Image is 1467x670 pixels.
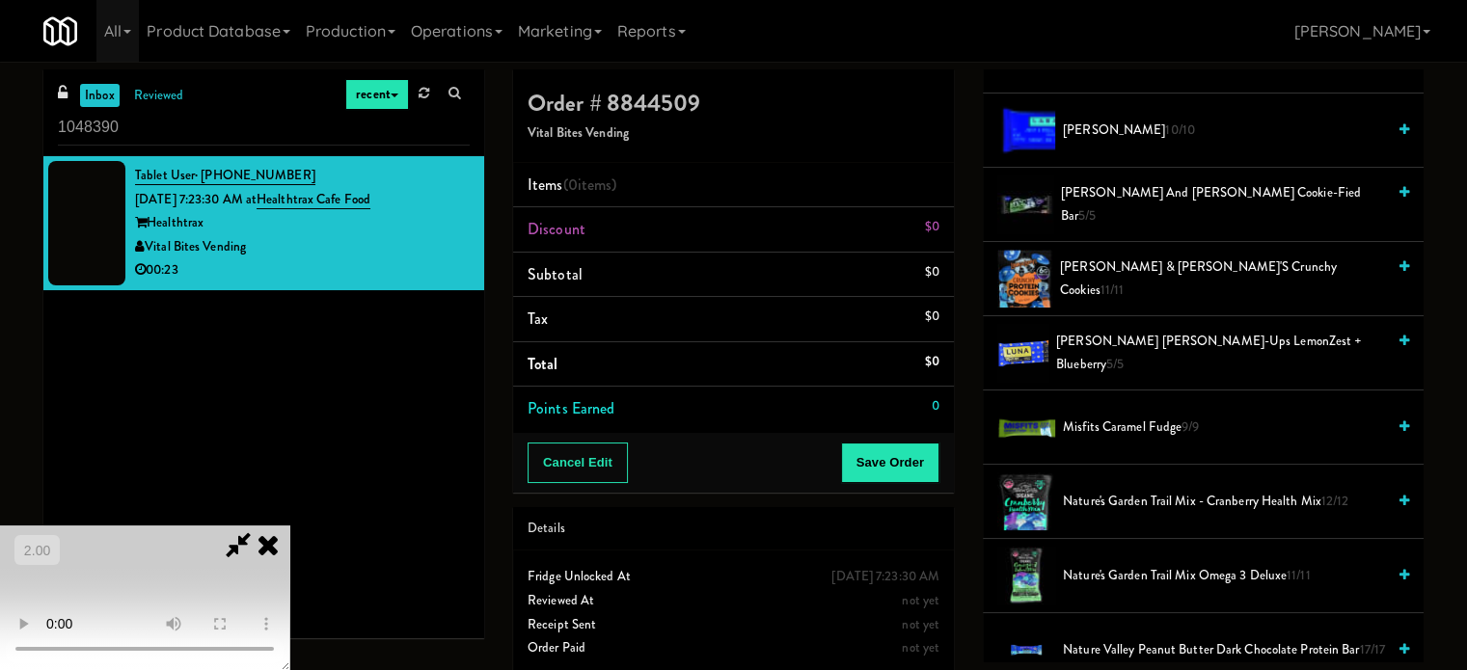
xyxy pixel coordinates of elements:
[1359,640,1385,658] span: 17/17
[1063,638,1385,662] span: Nature Valley Peanut Butter Dark Chocolate Protein Bar
[528,397,614,419] span: Points Earned
[925,215,939,239] div: $0
[135,258,470,282] div: 00:23
[528,308,548,330] span: Tax
[1100,281,1125,299] span: 11/11
[1055,638,1409,662] div: Nature Valley Peanut Butter Dark Chocolate Protein Bar17/17
[1165,121,1195,139] span: 10/10
[1106,355,1124,373] span: 5/5
[1321,492,1349,510] span: 12/12
[925,260,939,284] div: $0
[1078,206,1096,225] span: 5/5
[528,126,939,141] h5: Vital Bites Vending
[1052,255,1409,303] div: [PERSON_NAME] & [PERSON_NAME]'s Crunchy Cookies11/11
[58,110,470,146] input: Search vision orders
[1056,330,1385,377] span: [PERSON_NAME] [PERSON_NAME]-Ups LemonZest + Blueberry
[563,174,617,196] span: (0 )
[902,615,939,633] span: not yet
[831,565,939,589] div: [DATE] 7:23:30 AM
[1063,564,1385,588] span: Nature's Garden Trail Mix Omega 3 Deluxe
[1182,417,1199,436] span: 9/9
[1287,566,1311,584] span: 11/11
[135,235,470,259] div: Vital Bites Vending
[1055,564,1409,588] div: Nature's Garden Trail Mix Omega 3 Deluxe11/11
[528,517,939,541] div: Details
[528,218,585,240] span: Discount
[43,156,484,290] li: Tablet User· [PHONE_NUMBER][DATE] 7:23:30 AM atHealthtrax Cafe FoodHealthtraxVital Bites Vending0...
[1055,415,1409,440] div: Misfits Caramel Fudge9/9
[135,166,315,185] a: Tablet User· [PHONE_NUMBER]
[841,442,939,483] button: Save Order
[925,305,939,329] div: $0
[528,636,939,660] div: Order Paid
[932,394,939,418] div: 0
[129,84,189,108] a: reviewed
[1060,255,1385,303] span: [PERSON_NAME] & [PERSON_NAME]'s Crunchy Cookies
[135,190,257,208] span: [DATE] 7:23:30 AM at
[1055,119,1409,143] div: [PERSON_NAME]10/10
[578,174,612,196] ng-pluralize: items
[528,263,583,285] span: Subtotal
[902,638,939,657] span: not yet
[1063,490,1385,514] span: Nature's Garden Trail Mix - Cranberry Health Mix
[1048,330,1409,377] div: [PERSON_NAME] [PERSON_NAME]-Ups LemonZest + Blueberry5/5
[195,166,315,184] span: · [PHONE_NUMBER]
[257,190,370,209] a: Healthtrax Cafe Food
[528,442,628,483] button: Cancel Edit
[528,353,558,375] span: Total
[135,211,470,235] div: Healthtrax
[528,91,939,116] h4: Order # 8844509
[528,174,616,196] span: Items
[528,589,939,613] div: Reviewed At
[1061,181,1385,228] span: [PERSON_NAME] and [PERSON_NAME] Cookie-fied bar
[345,79,409,110] a: recent
[1053,181,1409,228] div: [PERSON_NAME] and [PERSON_NAME] Cookie-fied bar5/5
[43,14,77,48] img: Micromart
[528,565,939,589] div: Fridge Unlocked At
[1063,119,1385,143] span: [PERSON_NAME]
[80,84,120,108] a: inbox
[902,591,939,609] span: not yet
[925,350,939,374] div: $0
[1063,415,1385,440] span: Misfits Caramel Fudge
[528,613,939,637] div: Receipt Sent
[1055,490,1409,514] div: Nature's Garden Trail Mix - Cranberry Health Mix12/12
